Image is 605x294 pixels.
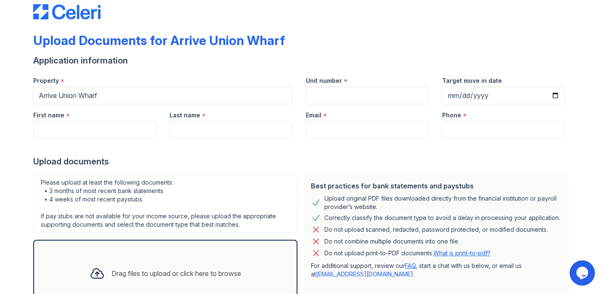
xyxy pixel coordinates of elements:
[33,111,64,119] label: First name
[111,268,241,278] div: Drag files to upload or click here to browse
[311,262,562,278] p: For additional support, review our , start a chat with us below, or email us at
[170,111,200,119] label: Last name
[405,262,416,269] a: FAQ
[324,249,491,257] p: Do not upload print-to-PDF documents.
[33,4,101,19] img: CE_Logo_Blue-a8612792a0a2168367f1c8372b55b34899dd931a85d93a1a3d3e32e68fde9ad4.png
[442,77,502,85] label: Target move in date
[306,77,342,85] label: Unit number
[306,111,321,119] label: Email
[324,225,548,235] div: Do not upload scanned, redacted, password protected, or modified documents.
[316,270,413,278] a: [EMAIL_ADDRESS][DOMAIN_NAME]
[442,111,461,119] label: Phone
[433,249,491,257] a: What is print-to-pdf?
[33,33,285,48] div: Upload Documents for Arrive Union Wharf
[33,77,59,85] label: Property
[311,181,562,191] div: Best practices for bank statements and paystubs
[570,260,597,286] iframe: chat widget
[324,213,560,223] div: Correctly classify the document type to avoid a delay in processing your application.
[33,156,572,167] div: Upload documents
[33,174,297,233] div: Please upload at least the following documents: • 3 months of most recent bank statements • 4 wee...
[324,236,459,246] div: Do not combine multiple documents into one file.
[324,194,562,211] div: Upload original PDF files downloaded directly from the financial institution or payroll provider’...
[33,55,572,66] div: Application information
